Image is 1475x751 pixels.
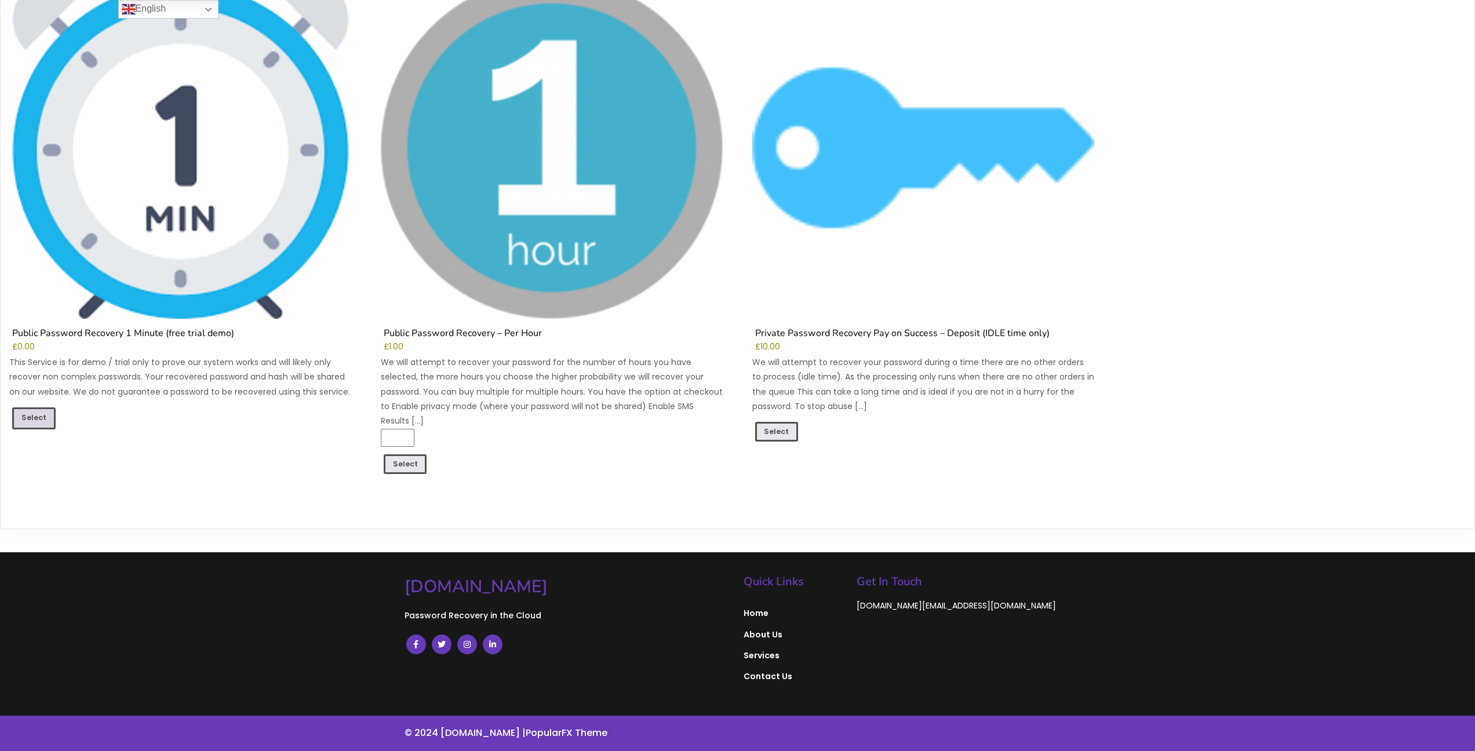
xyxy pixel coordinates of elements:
a: PopularFX Theme [526,726,607,739]
span: £ [384,341,389,352]
span: About Us [744,629,845,640]
p: This Service is for demo / trial only to prove our system works and will likely only recover non ... [9,355,352,399]
span: £ [12,341,17,352]
span: Home [744,608,845,618]
p: We will attempt to recover your password during a time there are no other orders to process (idle... [752,355,1095,414]
input: Product quantity [381,429,414,447]
span: Contact Us [744,671,845,681]
h2: Public Password Recovery – Per Hour [381,328,723,342]
h2: Public Password Recovery 1 Minute (free trial demo) [9,328,352,342]
bdi: 1.00 [384,341,403,352]
h5: Get In Touch [857,576,1071,588]
a: Read more about “Public Password Recovery 1 Minute (free trial demo)” [12,407,56,429]
a: © 2024 [DOMAIN_NAME] | [405,726,526,739]
a: [DOMAIN_NAME] [405,575,732,598]
a: About Us [744,624,845,645]
a: Home [744,603,845,624]
a: [DOMAIN_NAME][EMAIL_ADDRESS][DOMAIN_NAME] [857,600,1056,612]
bdi: 10.00 [755,341,780,352]
a: Contact Us [744,666,845,687]
bdi: 0.00 [12,341,35,352]
h2: Private Password Recovery Pay on Success – Deposit (IDLE time only) [752,328,1095,342]
a: Services [744,645,845,666]
h5: Quick Links [744,576,845,588]
span: £ [755,341,760,352]
span: [DOMAIN_NAME][EMAIL_ADDRESS][DOMAIN_NAME] [857,600,1056,611]
span: Services [744,650,845,661]
p: We will attempt to recover your password for the number of hours you have selected, the more hour... [381,355,723,428]
a: Add to cart: “Public Password Recovery - Per Hour” [384,454,427,475]
p: Password Recovery in the Cloud [405,607,732,624]
img: en [122,2,136,16]
a: Add to cart: “Private Password Recovery Pay on Success - Deposit (IDLE time only)” [755,422,799,442]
